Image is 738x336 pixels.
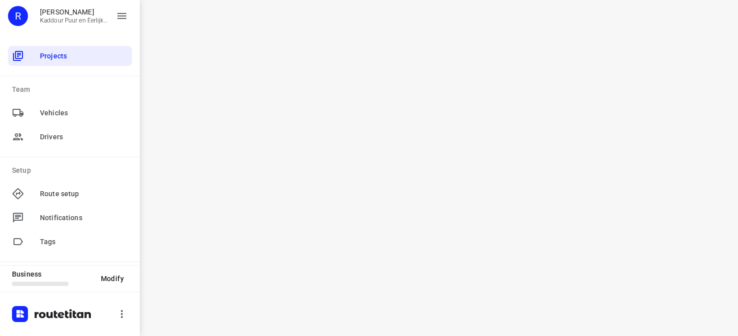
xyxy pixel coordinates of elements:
span: Modify [101,275,124,283]
span: Notifications [40,213,128,223]
span: Route setup [40,189,128,199]
span: Vehicles [40,108,128,118]
button: Modify [93,270,132,288]
p: Business [12,270,93,278]
p: Setup [12,165,132,176]
span: Projects [40,51,128,61]
div: Drivers [8,127,132,147]
p: Rachid Kaddour [40,8,108,16]
div: Notifications [8,208,132,228]
span: Drivers [40,132,128,142]
div: R [8,6,28,26]
p: Team [12,84,132,95]
div: Vehicles [8,103,132,123]
span: Tags [40,237,128,247]
div: Route setup [8,184,132,204]
div: Tags [8,232,132,252]
div: Projects [8,46,132,66]
p: Kaddour Puur en Eerlijk Vlees B.V. [40,17,108,24]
